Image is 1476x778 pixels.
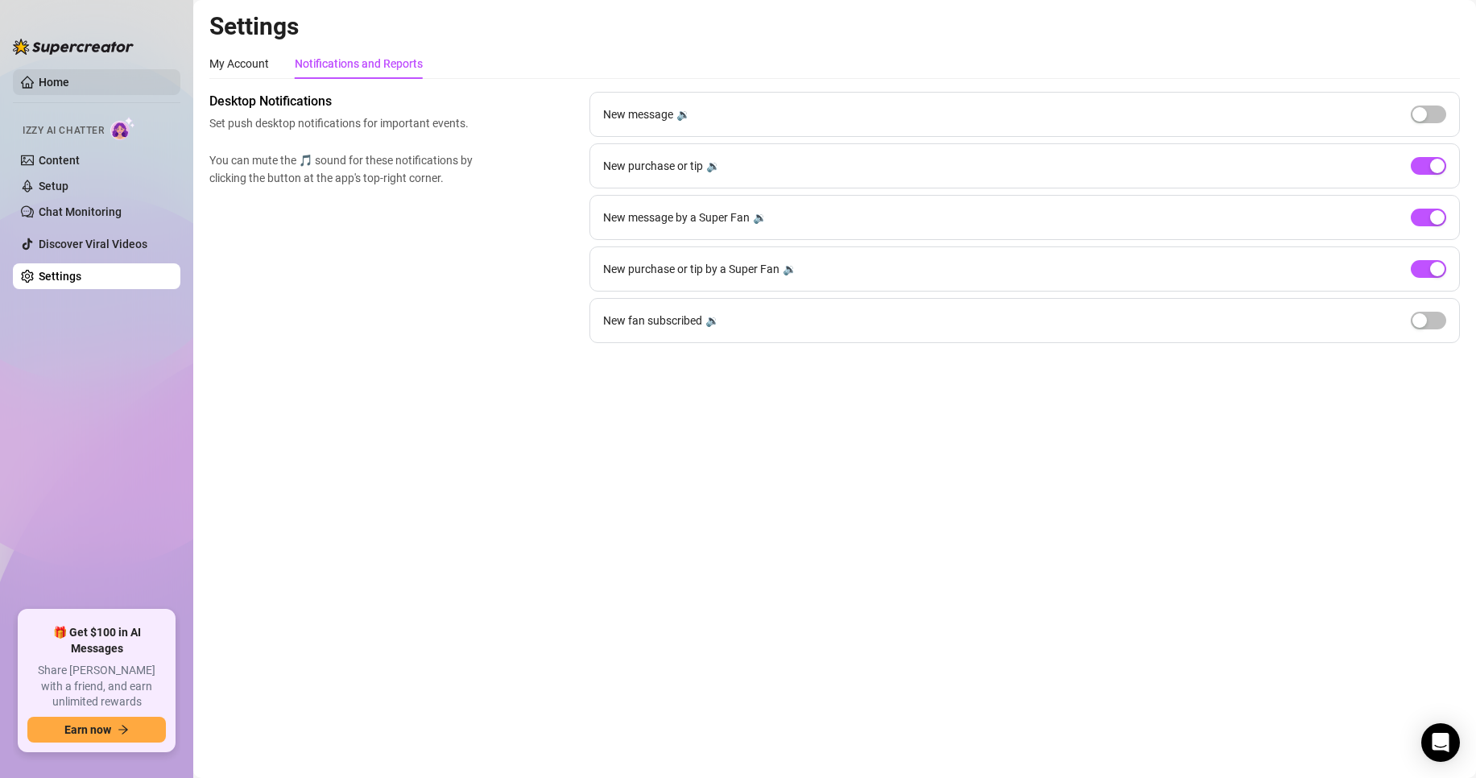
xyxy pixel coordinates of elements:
a: Settings [39,270,81,283]
span: arrow-right [118,724,129,735]
span: New purchase or tip by a Super Fan [603,260,779,278]
a: Discover Viral Videos [39,238,147,250]
div: Open Intercom Messenger [1421,723,1460,762]
a: Setup [39,180,68,192]
span: New message [603,106,673,123]
a: Chat Monitoring [39,205,122,218]
span: Share [PERSON_NAME] with a friend, and earn unlimited rewards [27,663,166,710]
div: My Account [209,55,269,72]
span: Earn now [64,723,111,736]
span: New fan subscribed [603,312,702,329]
div: 🔉 [676,106,690,123]
a: Home [39,76,69,89]
span: Set push desktop notifications for important events. [209,114,480,132]
h2: Settings [209,11,1460,42]
img: logo-BBDzfeDw.svg [13,39,134,55]
span: New message by a Super Fan [603,209,750,226]
div: Notifications and Reports [295,55,423,72]
a: Content [39,154,80,167]
span: New purchase or tip [603,157,703,175]
div: 🔉 [705,312,719,329]
span: 🎁 Get $100 in AI Messages [27,625,166,656]
span: You can mute the 🎵 sound for these notifications by clicking the button at the app's top-right co... [209,151,480,187]
div: 🔉 [706,157,720,175]
button: Earn nowarrow-right [27,717,166,743]
div: 🔉 [753,209,767,226]
span: Izzy AI Chatter [23,123,104,139]
img: AI Chatter [110,117,135,140]
div: 🔉 [783,260,796,278]
span: Desktop Notifications [209,92,480,111]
